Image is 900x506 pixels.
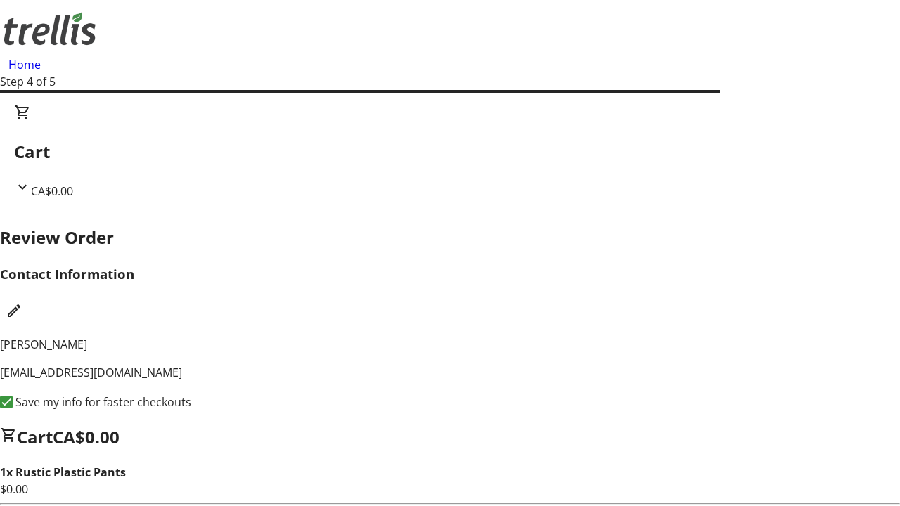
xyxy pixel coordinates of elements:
div: CartCA$0.00 [14,104,886,200]
span: CA$0.00 [53,425,120,448]
label: Save my info for faster checkouts [13,394,191,410]
span: Cart [17,425,53,448]
h2: Cart [14,139,886,164]
span: CA$0.00 [31,183,73,199]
